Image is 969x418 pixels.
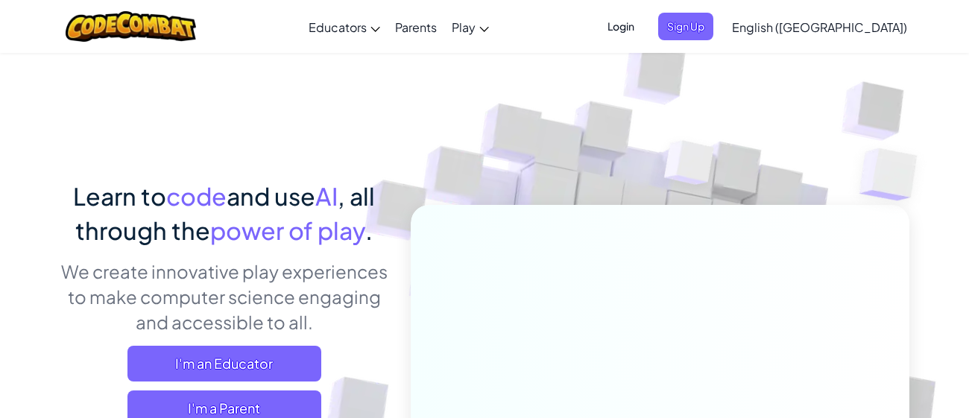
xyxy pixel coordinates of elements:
[73,181,166,211] span: Learn to
[658,13,713,40] button: Sign Up
[210,215,365,245] span: power of play
[725,7,915,47] a: English ([GEOGRAPHIC_DATA])
[599,13,643,40] button: Login
[66,11,196,42] img: CodeCombat logo
[309,19,367,35] span: Educators
[127,346,321,381] a: I'm an Educator
[365,215,373,245] span: .
[444,7,496,47] a: Play
[227,181,315,211] span: and use
[732,19,907,35] span: English ([GEOGRAPHIC_DATA])
[301,7,388,47] a: Educators
[637,111,744,222] img: Overlap cubes
[452,19,476,35] span: Play
[166,181,227,211] span: code
[388,7,444,47] a: Parents
[830,112,959,238] img: Overlap cubes
[315,181,338,211] span: AI
[60,259,388,335] p: We create innovative play experiences to make computer science engaging and accessible to all.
